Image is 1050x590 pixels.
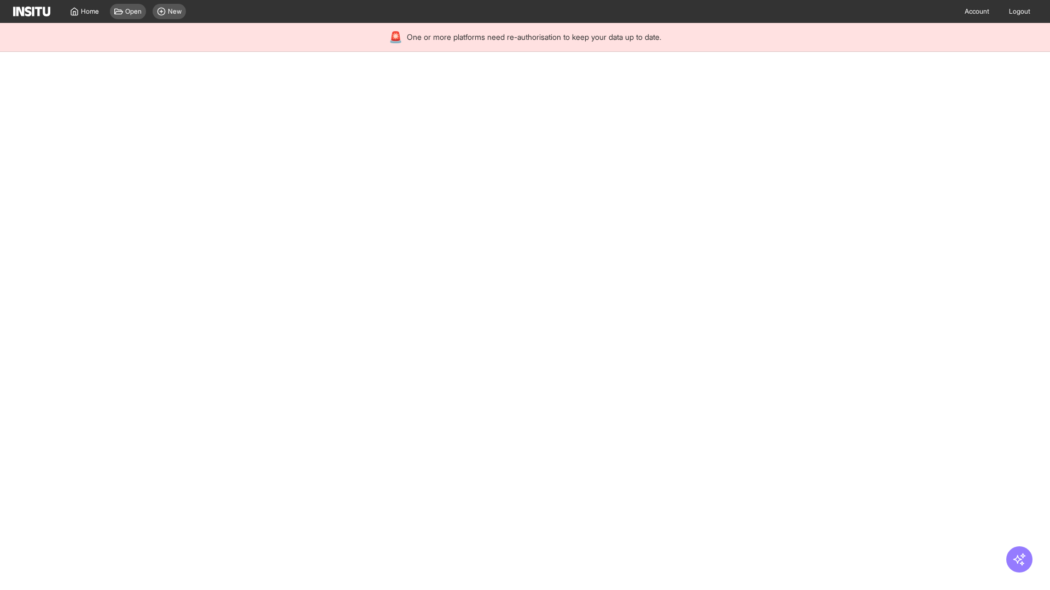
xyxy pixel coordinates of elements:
[81,7,99,16] span: Home
[407,32,661,43] span: One or more platforms need re-authorisation to keep your data up to date.
[168,7,182,16] span: New
[389,29,402,45] div: 🚨
[125,7,142,16] span: Open
[13,7,50,16] img: Logo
